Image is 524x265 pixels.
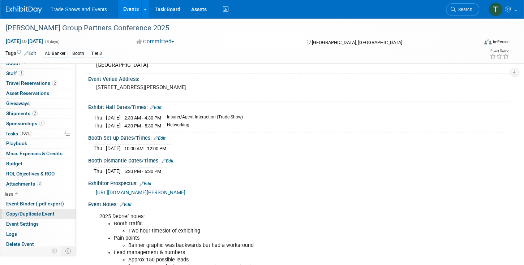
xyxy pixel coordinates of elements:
[88,74,510,83] div: Event Venue Address:
[154,136,166,141] a: Edit
[88,102,510,111] div: Exhibit Hall Dates/Times:
[96,84,256,91] pre: [STREET_ADDRESS][PERSON_NAME]
[96,190,185,195] a: [URL][DOMAIN_NAME][PERSON_NAME]
[0,109,76,118] a: Shipments2
[139,181,151,186] a: Edit
[32,110,38,116] span: 2
[51,6,107,12] span: Trade Shows and Events
[484,39,491,44] img: Format-Inperson.png
[128,242,424,249] li: Banner graphic was backwards but had a workaround
[114,235,424,249] li: Pain points
[6,231,17,237] span: Logs
[6,121,44,126] span: Sponsorships
[6,100,30,106] span: Giveaways
[0,149,76,158] a: Misc. Expenses & Credits
[21,38,28,44] span: to
[5,131,31,136] span: Tasks
[6,221,39,227] span: Event Settings
[43,50,68,57] div: AD Banker
[0,229,76,239] a: Logs
[106,114,121,122] td: [DATE]
[163,114,243,122] td: Insurer/Agent Interaction (Trade Show)
[88,155,510,165] div: Booth Dismantle Dates/Times:
[94,114,106,122] td: Thu.
[0,199,76,209] a: Event Binder (.pdf export)
[124,115,161,121] span: 2:30 AM - 4:30 PM
[6,211,55,217] span: Copy/Duplicate Event
[6,151,63,156] span: Misc. Expenses & Credits
[48,246,61,256] td: Personalize Event Tab Strip
[0,99,76,108] a: Giveaways
[456,7,472,12] span: Search
[94,145,106,152] td: Thu.
[5,49,36,58] td: Tags
[88,132,510,142] div: Booth Set-up Dates/Times:
[150,105,162,110] a: Edit
[162,158,173,164] a: Edit
[124,123,161,129] span: 4:30 PM - 5:30 PM
[6,140,27,146] span: Playbook
[6,6,42,13] img: ExhibitDay
[0,219,76,229] a: Event Settings
[0,209,76,219] a: Copy/Duplicate Event
[70,50,86,57] div: Booth
[44,39,60,44] span: (3 days)
[88,199,510,208] div: Event Notes:
[0,139,76,148] a: Playbook
[106,145,121,152] td: [DATE]
[0,239,76,249] a: Delete Event
[0,169,76,179] a: ROI, Objectives & ROO
[120,202,132,207] a: Edit
[0,129,76,139] a: Tasks100%
[94,168,106,175] td: Thu.
[39,121,44,126] span: 1
[312,40,402,45] span: [GEOGRAPHIC_DATA], [GEOGRAPHIC_DATA]
[106,122,121,130] td: [DATE]
[128,227,424,235] li: Two hour timeslot of exhibiting
[6,201,64,207] span: Event Binder (.pdf export)
[6,110,38,116] span: Shipments
[0,189,76,199] a: less
[6,80,57,86] span: Travel Reservations
[124,169,161,174] span: 5:30 PM - 6:30 PM
[5,38,43,44] span: [DATE] [DATE]
[0,69,76,78] a: Staff1
[446,3,479,16] a: Search
[134,38,177,45] button: Committed
[52,81,57,86] span: 2
[0,119,76,129] a: Sponsorships1
[6,241,34,247] span: Delete Event
[20,131,31,136] span: 100%
[0,88,76,98] a: Asset Reservations
[163,122,243,130] td: Networking
[94,60,504,71] div: [GEOGRAPHIC_DATA]
[24,51,36,56] a: Edit
[493,39,510,44] div: In-Person
[6,181,42,187] span: Attachments
[6,171,55,177] span: ROI, Objectives & ROO
[5,191,13,197] span: less
[124,146,166,151] span: 10:00 AM - 12:00 PM
[89,50,104,57] div: Tier 3
[88,178,510,187] div: Exhibitor Prospectus:
[435,38,510,48] div: Event Format
[6,161,22,166] span: Budget
[6,70,24,76] span: Staff
[0,78,76,88] a: Travel Reservations2
[106,168,121,175] td: [DATE]
[128,256,424,264] li: Approx 150 possible leads
[3,22,467,35] div: [PERSON_NAME] Group Partners Conference 2025
[0,159,76,169] a: Budget
[489,3,502,16] img: Tiff Wagner
[37,181,42,186] span: 3
[0,179,76,189] a: Attachments3
[61,246,76,256] td: Toggle Event Tabs
[114,220,424,235] li: Booth traffic
[6,90,49,96] span: Asset Reservations
[94,122,106,130] td: Thu.
[19,70,24,76] span: 1
[6,60,28,66] span: Booth
[490,49,509,53] div: Event Rating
